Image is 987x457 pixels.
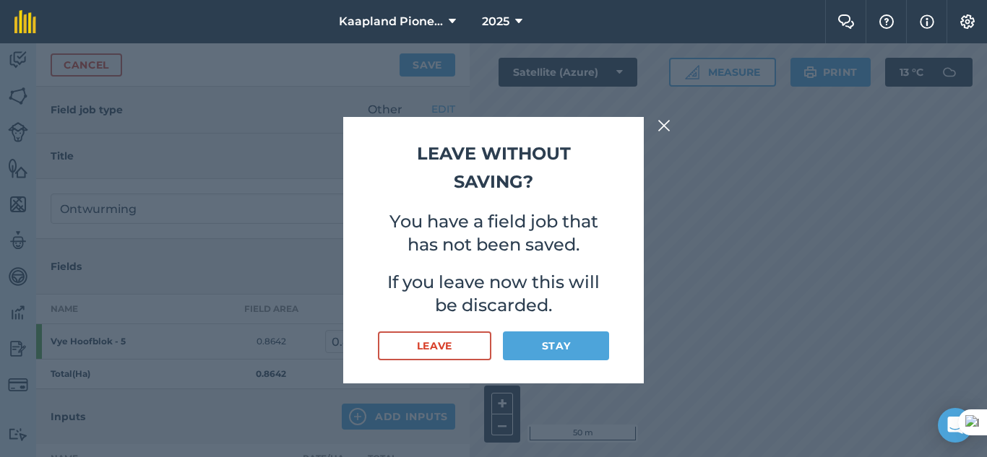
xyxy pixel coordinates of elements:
div: Open Intercom Messenger [938,408,973,443]
img: svg+xml;base64,PHN2ZyB4bWxucz0iaHR0cDovL3d3dy53My5vcmcvMjAwMC9zdmciIHdpZHRoPSIxNyIgaGVpZ2h0PSIxNy... [920,13,934,30]
img: svg+xml;base64,PHN2ZyB4bWxucz0iaHR0cDovL3d3dy53My5vcmcvMjAwMC9zdmciIHdpZHRoPSIyMiIgaGVpZ2h0PSIzMC... [658,117,671,134]
button: Leave [378,331,491,360]
span: 2025 [482,13,509,30]
span: Kaapland Pioneer [339,13,443,30]
p: If you leave now this will be discarded. [378,271,609,317]
img: Two speech bubbles overlapping with the left bubble in the forefront [837,14,855,29]
h2: Leave without saving? [378,140,609,196]
img: A question mark icon [878,14,895,29]
p: You have a field job that has not been saved. [378,210,609,256]
img: fieldmargin Logo [14,10,36,33]
button: Stay [503,331,609,360]
img: A cog icon [959,14,976,29]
